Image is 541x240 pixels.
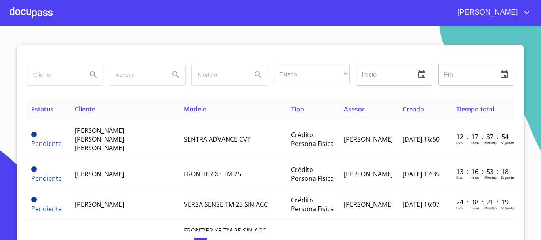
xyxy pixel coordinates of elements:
[456,132,510,141] p: 12 : 17 : 37 : 54
[471,140,479,145] p: Horas
[31,105,53,113] span: Estatus
[274,64,350,85] div: ​
[291,105,304,113] span: Tipo
[184,135,251,144] span: SENTRA ADVANCE CVT
[184,200,268,209] span: VERSA SENSE TM 25 SIN ACC
[456,175,463,180] p: Dias
[402,200,440,209] span: [DATE] 16:07
[31,132,37,137] span: Pendiente
[471,175,479,180] p: Horas
[291,165,334,183] span: Crédito Persona Física
[484,175,497,180] p: Minutos
[344,105,365,113] span: Asesor
[344,170,393,178] span: [PERSON_NAME]
[75,170,124,178] span: [PERSON_NAME]
[31,174,62,183] span: Pendiente
[456,206,463,210] p: Dias
[484,206,497,210] p: Minutos
[192,64,246,85] input: search
[344,200,393,209] span: [PERSON_NAME]
[402,105,424,113] span: Creado
[344,135,393,144] span: [PERSON_NAME]
[501,206,516,210] p: Segundos
[31,166,37,172] span: Pendiente
[402,170,440,178] span: [DATE] 17:35
[456,198,510,206] p: 24 : 18 : 21 : 19
[456,167,510,176] p: 13 : 16 : 53 : 18
[249,65,268,84] button: Search
[291,130,334,148] span: Crédito Persona Física
[501,175,516,180] p: Segundos
[27,64,81,85] input: search
[31,204,62,213] span: Pendiente
[109,64,163,85] input: search
[84,65,103,84] button: Search
[451,6,522,19] span: [PERSON_NAME]
[75,105,95,113] span: Cliente
[456,140,463,145] p: Dias
[75,200,124,209] span: [PERSON_NAME]
[166,65,185,84] button: Search
[184,170,241,178] span: FRONTIER XE TM 25
[291,196,334,213] span: Crédito Persona Física
[456,105,494,113] span: Tiempo total
[484,140,497,145] p: Minutos
[471,206,479,210] p: Horas
[402,135,440,144] span: [DATE] 16:50
[31,139,62,148] span: Pendiente
[184,105,207,113] span: Modelo
[451,6,531,19] button: account of current user
[31,197,37,202] span: Pendiente
[75,126,124,152] span: [PERSON_NAME] [PERSON_NAME] [PERSON_NAME]
[501,140,516,145] p: Segundos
